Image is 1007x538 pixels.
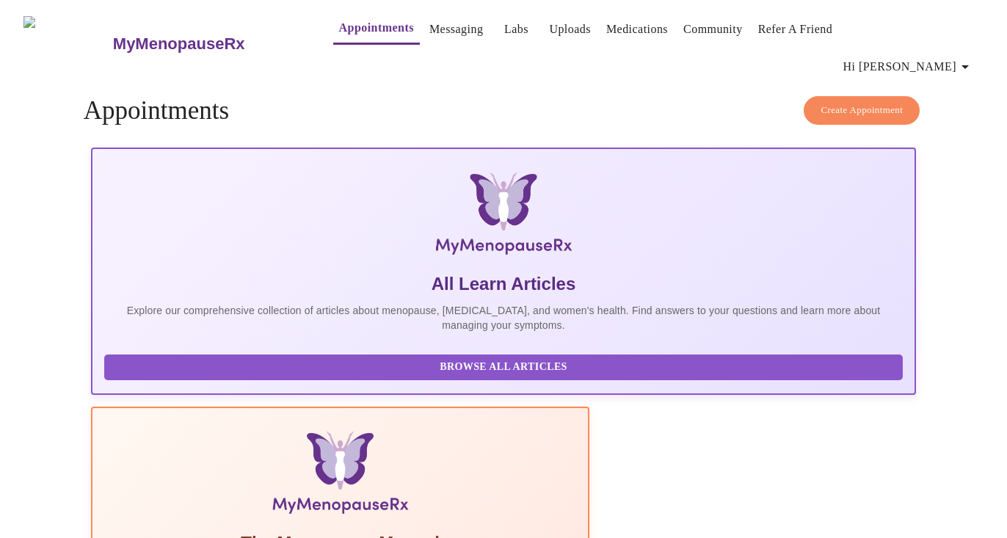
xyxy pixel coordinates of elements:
[84,96,923,126] h4: Appointments
[423,15,489,44] button: Messaging
[752,15,839,44] button: Refer a Friend
[504,19,528,40] a: Labs
[606,19,668,40] a: Medications
[821,102,903,119] span: Create Appointment
[104,355,903,380] button: Browse All Articles
[600,15,674,44] button: Medications
[119,358,888,377] span: Browse All Articles
[179,432,501,520] img: Menopause Manual
[104,272,903,296] h5: All Learn Articles
[492,15,539,44] button: Labs
[758,19,833,40] a: Refer a Friend
[111,18,303,70] a: MyMenopauseRx
[104,303,903,332] p: Explore our comprehensive collection of articles about menopause, [MEDICAL_DATA], and women's hea...
[333,13,420,45] button: Appointments
[677,15,749,44] button: Community
[804,96,920,125] button: Create Appointment
[543,15,597,44] button: Uploads
[339,18,414,38] a: Appointments
[228,172,779,261] img: MyMenopauseRx Logo
[429,19,483,40] a: Messaging
[113,34,245,54] h3: MyMenopauseRx
[843,57,974,77] span: Hi [PERSON_NAME]
[683,19,743,40] a: Community
[837,52,980,81] button: Hi [PERSON_NAME]
[104,360,906,372] a: Browse All Articles
[549,19,591,40] a: Uploads
[23,16,111,71] img: MyMenopauseRx Logo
